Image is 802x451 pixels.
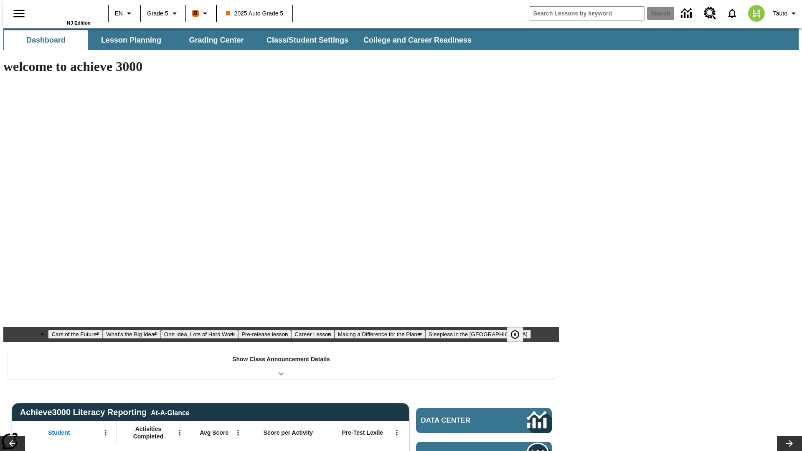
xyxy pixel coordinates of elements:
[147,9,168,18] span: Grade 5
[357,30,478,50] button: College and Career Readiness
[391,426,403,439] button: Open Menu
[232,355,330,364] p: Show Class Announcement Details
[36,4,91,20] a: Home
[226,9,284,18] span: 2025 Auto Grade 5
[67,20,91,25] span: NJ Edition
[103,330,161,339] button: Slide 2 What's the Big Idea?
[8,350,555,379] div: Show Class Announcement Details
[151,408,189,417] div: At-A-Glance
[173,426,186,439] button: Open Menu
[743,3,770,24] button: Select a new avatar
[144,6,183,21] button: Grade: Grade 5, Select a grade
[238,330,291,339] button: Slide 4 Pre-release lesson
[425,330,531,339] button: Slide 7 Sleepless in the Animal Kingdom
[416,408,552,433] a: Data Center
[3,28,799,50] div: SubNavbar
[200,429,228,436] span: Avg Score
[264,429,313,436] span: Score per Activity
[232,426,244,439] button: Open Menu
[115,9,123,18] span: EN
[193,8,198,18] span: B
[3,30,479,50] div: SubNavbar
[3,59,559,74] h1: welcome to achieve 3000
[721,3,743,24] a: Notifications
[48,429,70,436] span: Student
[529,7,645,20] input: search field
[20,408,190,417] span: Achieve3000 Literacy Reporting
[699,2,721,25] a: Resource Center, Will open in new tab
[291,330,334,339] button: Slide 5 Career Lesson
[189,6,213,21] button: Boost Class color is orange. Change class color
[161,330,238,339] button: Slide 3 One Idea, Lots of Hard Work
[7,1,31,26] button: Open side menu
[770,6,802,21] button: Profile/Settings
[99,426,112,439] button: Open Menu
[175,30,258,50] button: Grading Center
[4,30,88,50] button: Dashboard
[111,6,138,21] button: Language: EN, Select a language
[36,3,91,25] div: Home
[421,416,499,425] span: Data Center
[89,30,173,50] button: Lesson Planning
[773,9,787,18] span: Tauto
[260,30,355,50] button: Class/Student Settings
[48,330,103,339] button: Slide 1 Cars of the Future?
[676,2,699,25] a: Data Center
[507,327,532,342] div: Pause
[748,5,765,22] img: avatar image
[777,436,802,451] button: Lesson carousel, Next
[335,330,425,339] button: Slide 6 Making a Difference for the Planet
[507,327,523,342] button: Pause
[121,425,176,440] span: Activities Completed
[342,429,383,436] span: Pre-Test Lexile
